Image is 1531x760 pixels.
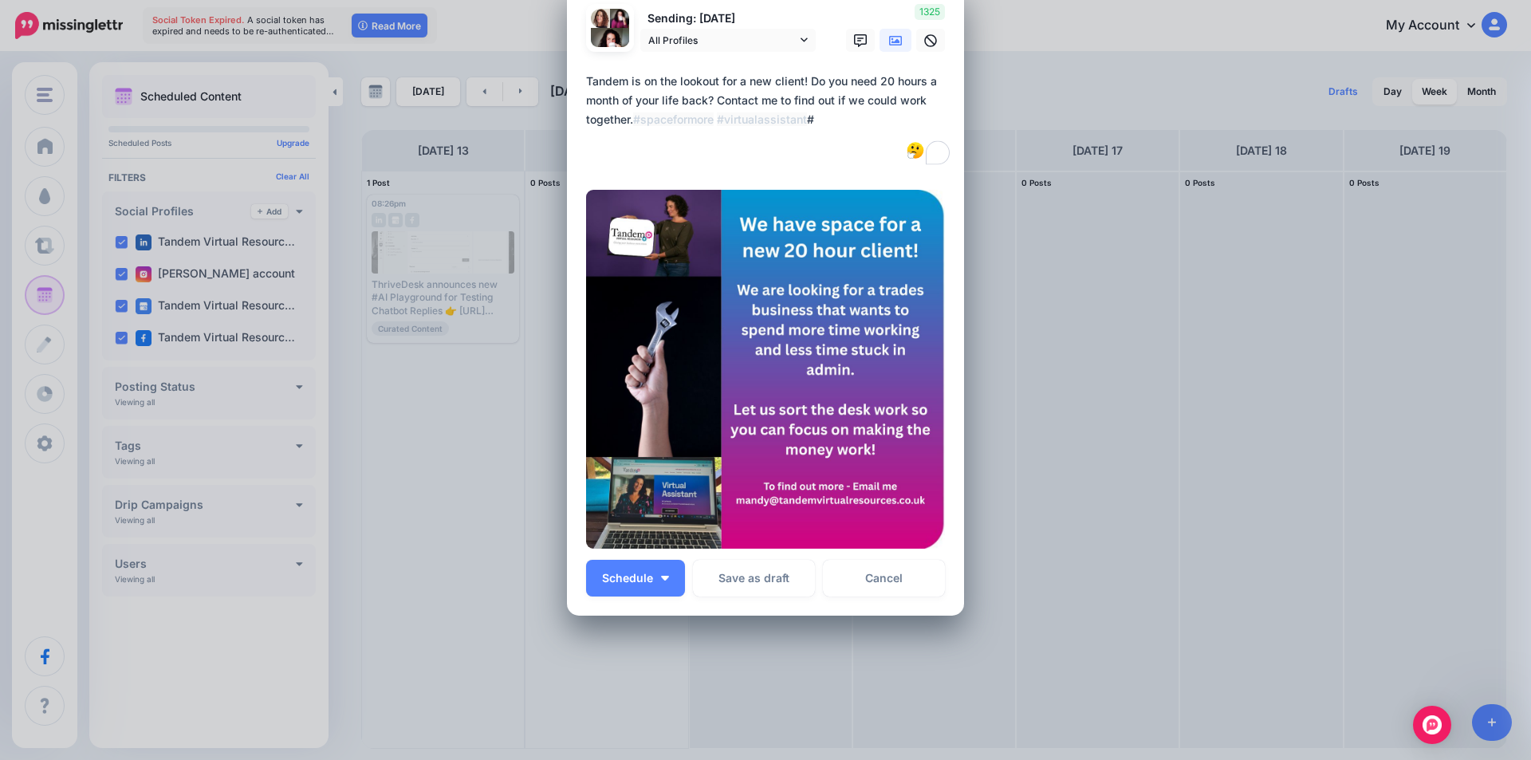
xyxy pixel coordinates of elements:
span: Schedule [602,573,653,584]
span: All Profiles [648,32,797,49]
button: Save as draft [693,560,815,597]
div: Open Intercom Messenger [1413,706,1451,744]
img: 293221647_545121120489572_1631459746329915560_n-bsa132858.jpg [610,9,629,28]
img: arrow-down-white.png [661,576,669,581]
button: Schedule [586,560,685,597]
img: IYCIGH52RS1BODOX2S222UK11IRVVFCN.jpg [586,190,945,549]
div: Tandem is on the lookout for a new client! Do you need 20 hours a month of your life back? Contac... [586,72,953,129]
img: 159343289_483528029724612_2259482906197032025_n-bsa132860.jpg [591,28,629,66]
img: AAcHTtfaJgz5KJo8fWl5Is6AToqJcKc6tU08jcW5CZLEqVoduQEs96-c-76012.png [591,9,610,28]
textarea: To enrich screen reader interactions, please activate Accessibility in Grammarly extension settings [586,72,953,167]
a: Cancel [823,560,945,597]
a: All Profiles [640,29,816,52]
p: Sending: [DATE] [640,10,816,28]
span: 1325 [915,4,945,20]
